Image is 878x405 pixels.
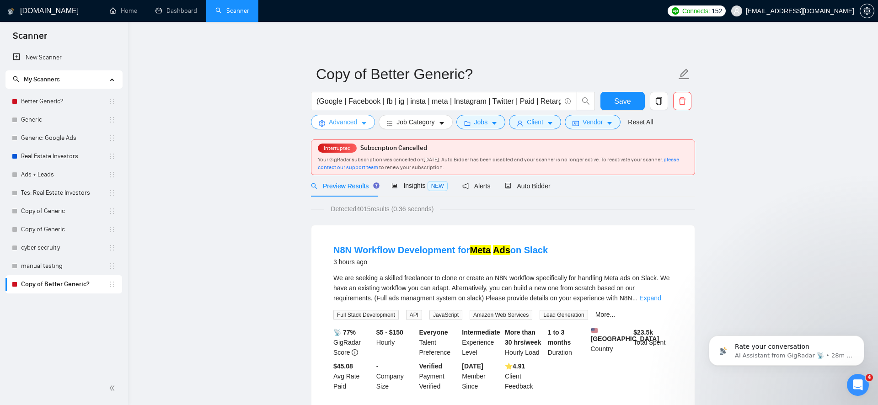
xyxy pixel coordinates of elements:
b: $45.08 [333,362,353,370]
span: Alerts [462,182,491,190]
div: Hourly [375,327,418,357]
b: Verified [419,362,443,370]
div: Payment Verified [418,361,460,391]
b: More than 30 hrs/week [505,329,541,346]
span: Insights [391,182,447,189]
a: More... [595,311,616,318]
li: cyber secruity [5,239,122,257]
mark: Ads [493,245,510,255]
a: New Scanner [13,48,115,67]
span: Job Category [396,117,434,127]
li: Ads + Leads [5,165,122,184]
a: cyber secruity [21,239,108,257]
span: API [406,310,422,320]
span: Full Stack Development [333,310,399,320]
iframe: Intercom notifications message [695,316,878,380]
span: Preview Results [311,182,377,190]
span: folder [464,120,471,127]
span: holder [108,244,116,251]
div: Tooltip anchor [372,181,380,190]
b: 📡 77% [333,329,356,336]
span: ... [632,294,638,302]
span: Lead Generation [540,310,588,320]
div: Country [589,327,632,357]
a: Expand [639,294,661,302]
a: Copy of Generic [21,202,108,220]
div: 3 hours ago [333,256,548,267]
li: Copy of Better Generic? [5,275,122,293]
span: holder [108,116,116,123]
div: Member Since [460,361,503,391]
span: We are seeking a skilled freelancer to clone or create an N8N workflow specifically for handling ... [333,274,670,302]
a: manual testing [21,257,108,275]
div: Talent Preference [418,327,460,357]
img: logo [8,4,14,19]
iframe: Intercom live chat [847,374,869,396]
button: Save [600,92,645,110]
b: 1 to 3 months [548,329,571,346]
button: setting [860,4,874,18]
a: Real Estate Investors [21,147,108,165]
a: Reset All [628,117,653,127]
span: bars [386,120,393,127]
span: caret-down [491,120,498,127]
span: Auto Bidder [505,182,550,190]
span: 152 [712,6,722,16]
span: Connects: [682,6,710,16]
span: 4 [866,374,873,381]
span: Subscription Cancelled [360,144,427,152]
span: holder [108,226,116,233]
div: GigRadar Score [332,327,375,357]
span: holder [108,189,116,197]
span: Detected 4015 results (0.36 seconds) [324,204,440,214]
span: Client [527,117,543,127]
span: edit [678,68,690,80]
span: idcard [573,120,579,127]
button: barsJob Categorycaret-down [379,115,452,129]
b: Everyone [419,329,448,336]
span: Vendor [583,117,603,127]
b: Intermediate [462,329,500,336]
li: Generic [5,111,122,129]
a: dashboardDashboard [155,7,197,15]
li: Generic: Google Ads [5,129,122,147]
a: setting [860,7,874,15]
span: holder [108,153,116,160]
span: holder [108,208,116,215]
b: [GEOGRAPHIC_DATA] [591,327,659,342]
span: holder [108,262,116,270]
div: Total Spent [632,327,675,357]
a: Ads + Leads [21,165,108,184]
li: Better Generic? [5,92,122,111]
mark: Meta [470,245,491,255]
span: Amazon Web Services [470,310,532,320]
li: Copy of Generic [5,202,122,220]
span: Jobs [474,117,488,127]
div: We are seeking a skilled freelancer to clone or create an N8N workflow specifically for handling ... [333,273,673,303]
a: Better Generic? [21,92,108,111]
span: Save [614,96,631,107]
span: Interrupted [321,145,353,151]
span: info-circle [565,98,571,104]
li: Real Estate Investors [5,147,122,165]
span: Your GigRadar subscription was cancelled on [DATE] . Auto Bidder has been disabled and your scann... [318,156,679,171]
span: search [13,76,19,82]
div: Company Size [375,361,418,391]
span: Advanced [329,117,357,127]
span: notification [462,183,469,189]
button: folderJobscaret-down [456,115,506,129]
img: 🇺🇸 [591,327,598,334]
span: caret-down [606,120,613,127]
span: caret-down [547,120,553,127]
button: userClientcaret-down [509,115,561,129]
span: holder [108,134,116,142]
span: search [577,97,594,105]
a: Generic [21,111,108,129]
span: setting [319,120,325,127]
span: JavaScript [429,310,462,320]
span: Scanner [5,29,54,48]
button: copy [650,92,668,110]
